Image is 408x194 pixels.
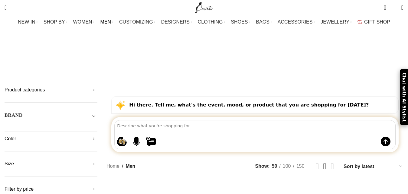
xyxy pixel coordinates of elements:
span: GIFT SHOP [364,19,390,25]
a: Men Accessories [106,54,148,68]
select: Shop order [343,162,403,171]
a: CUSTOMIZING [119,16,155,28]
a: Site logo [194,5,214,10]
span: CUSTOMIZING [119,19,153,25]
a: Men Shoes [276,54,301,68]
a: 0 [381,2,389,14]
span: JEWELLERY [321,19,349,25]
h5: BRAND [5,112,23,119]
a: Men Jewellery [230,54,267,68]
span: Men [126,162,135,170]
div: Main navigation [2,16,406,28]
a: 100 [281,162,293,170]
span: MEN [100,19,111,25]
span: DESIGNERS [161,19,190,25]
span: Show [255,162,270,170]
h5: Size [5,161,97,167]
a: Go back [176,37,191,49]
a: 150 [294,162,307,170]
h5: Product categories [5,87,97,93]
a: DESIGNERS [161,16,192,28]
span: Men Clothing [189,58,221,64]
h5: Color [5,135,97,142]
span: 150 [296,164,305,169]
span: SHOES [231,19,248,25]
span: SHOP BY [44,19,65,25]
div: Toggle filter [5,112,97,122]
span: 50 [272,164,277,169]
h1: Men [191,35,217,51]
span: WOMEN [73,19,92,25]
a: Men Bags [157,54,180,68]
a: Grid view 3 [323,162,327,171]
span: Men Jewellery [230,58,267,64]
a: Home [106,162,119,170]
span: Men Shoes [276,58,301,64]
h5: Filter by price [5,186,97,192]
a: SHOP BY [44,16,67,28]
a: WOMEN [73,16,94,28]
a: JEWELLERY [321,16,351,28]
span: 100 [283,164,291,169]
a: CLOTHING [198,16,225,28]
nav: Breadcrumb [106,162,135,170]
a: ACCESSORIES [278,16,315,28]
a: BAGS [256,16,271,28]
span: 0 [392,6,397,11]
img: GiftBag [357,20,362,24]
span: 0 [384,3,389,8]
a: Grid view 4 [331,162,334,171]
span: ACCESSORIES [278,19,313,25]
a: NEW IN [18,16,38,28]
div: My Wishlist [391,2,397,14]
span: BAGS [256,19,269,25]
a: 50 [270,162,279,170]
span: NEW IN [18,19,35,25]
span: Men Bags [157,58,180,64]
span: CLOTHING [198,19,223,25]
a: Men Clothing [189,54,221,68]
a: Grid view 2 [316,162,319,171]
a: GIFT SHOP [357,16,390,28]
a: Search [2,2,10,14]
a: SHOES [231,16,250,28]
a: MEN [100,16,113,28]
span: Men Accessories [106,58,148,64]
